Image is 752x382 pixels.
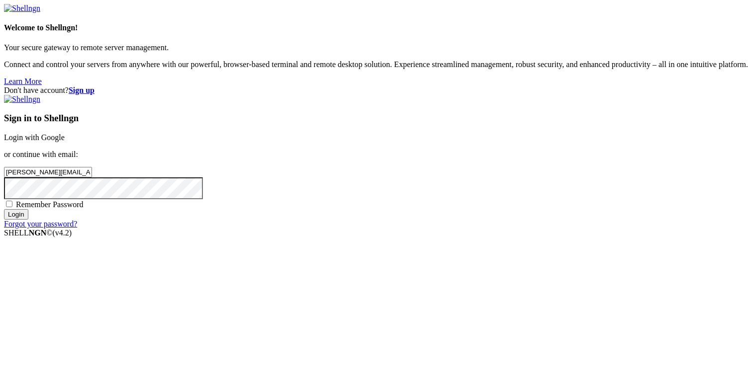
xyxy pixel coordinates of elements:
[53,229,72,237] span: 4.2.0
[4,4,40,13] img: Shellngn
[4,167,92,177] input: Email address
[69,86,94,94] a: Sign up
[29,229,47,237] b: NGN
[6,201,12,207] input: Remember Password
[4,133,65,142] a: Login with Google
[4,113,748,124] h3: Sign in to Shellngn
[4,209,28,220] input: Login
[4,150,748,159] p: or continue with email:
[4,43,748,52] p: Your secure gateway to remote server management.
[4,23,748,32] h4: Welcome to Shellngn!
[4,95,40,104] img: Shellngn
[4,229,72,237] span: SHELL ©
[16,200,84,209] span: Remember Password
[4,60,748,69] p: Connect and control your servers from anywhere with our powerful, browser-based terminal and remo...
[4,220,77,228] a: Forgot your password?
[4,86,748,95] div: Don't have account?
[4,77,42,85] a: Learn More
